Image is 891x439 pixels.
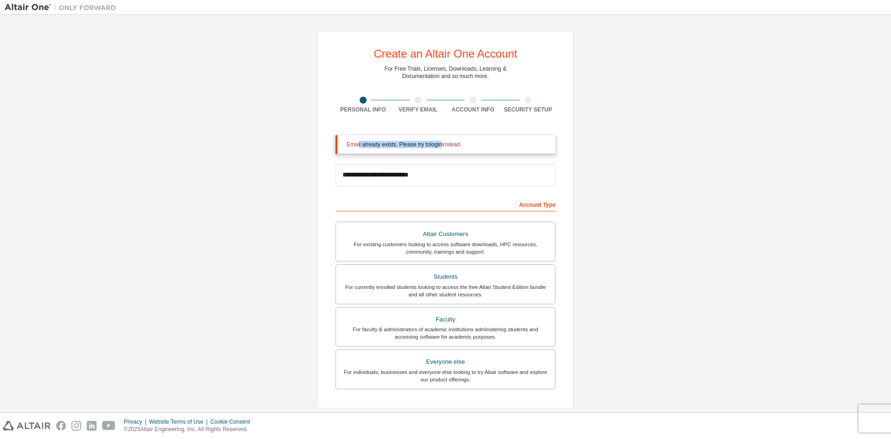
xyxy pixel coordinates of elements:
[71,421,81,431] img: instagram.svg
[445,106,501,113] div: Account Info
[391,106,446,113] div: Verify Email
[342,283,549,298] div: For currently enrolled students looking to access the free Altair Student Edition bundle and all ...
[342,270,549,283] div: Students
[124,418,149,426] div: Privacy
[102,421,116,431] img: youtube.svg
[124,426,256,433] p: © 2025 Altair Engineering, Inc. All Rights Reserved.
[342,355,549,368] div: Everyone else
[342,326,549,341] div: For faculty & administrators of academic institutions administering students and accessing softwa...
[336,403,555,418] div: Your Profile
[56,421,66,431] img: facebook.svg
[149,418,210,426] div: Website Terms of Use
[385,65,507,80] div: For Free Trials, Licenses, Downloads, Learning & Documentation and so much more.
[336,106,391,113] div: Personal Info
[342,368,549,383] div: For individuals, businesses and everyone else looking to try Altair software and explore our prod...
[342,241,549,256] div: For existing customers looking to access software downloads, HPC resources, community, trainings ...
[501,106,556,113] div: Security Setup
[210,418,255,426] div: Cookie Consent
[3,421,51,431] img: altair_logo.svg
[5,3,121,12] img: Altair One
[342,313,549,326] div: Faculty
[347,141,548,148] div: Email already exists. Please try to instead.
[336,197,555,211] div: Account Type
[87,421,97,431] img: linkedin.svg
[342,228,549,241] div: Altair Customers
[374,48,517,59] div: Create an Altair One Account
[430,141,442,148] a: login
